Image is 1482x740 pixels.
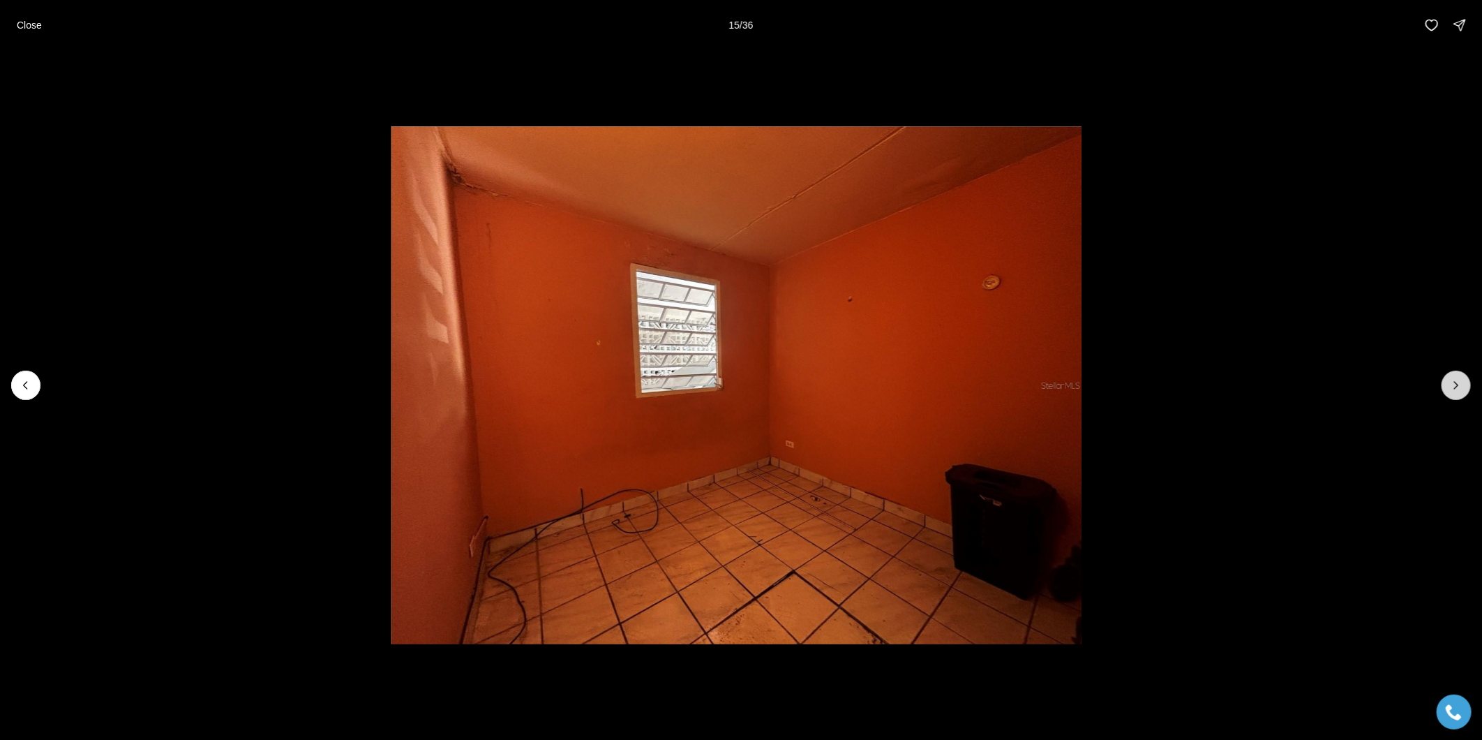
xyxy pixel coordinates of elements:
button: Close [8,11,50,39]
button: Previous slide [11,371,40,400]
p: 15 / 36 [728,20,753,31]
p: Close [17,20,42,31]
button: Next slide [1442,371,1471,400]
